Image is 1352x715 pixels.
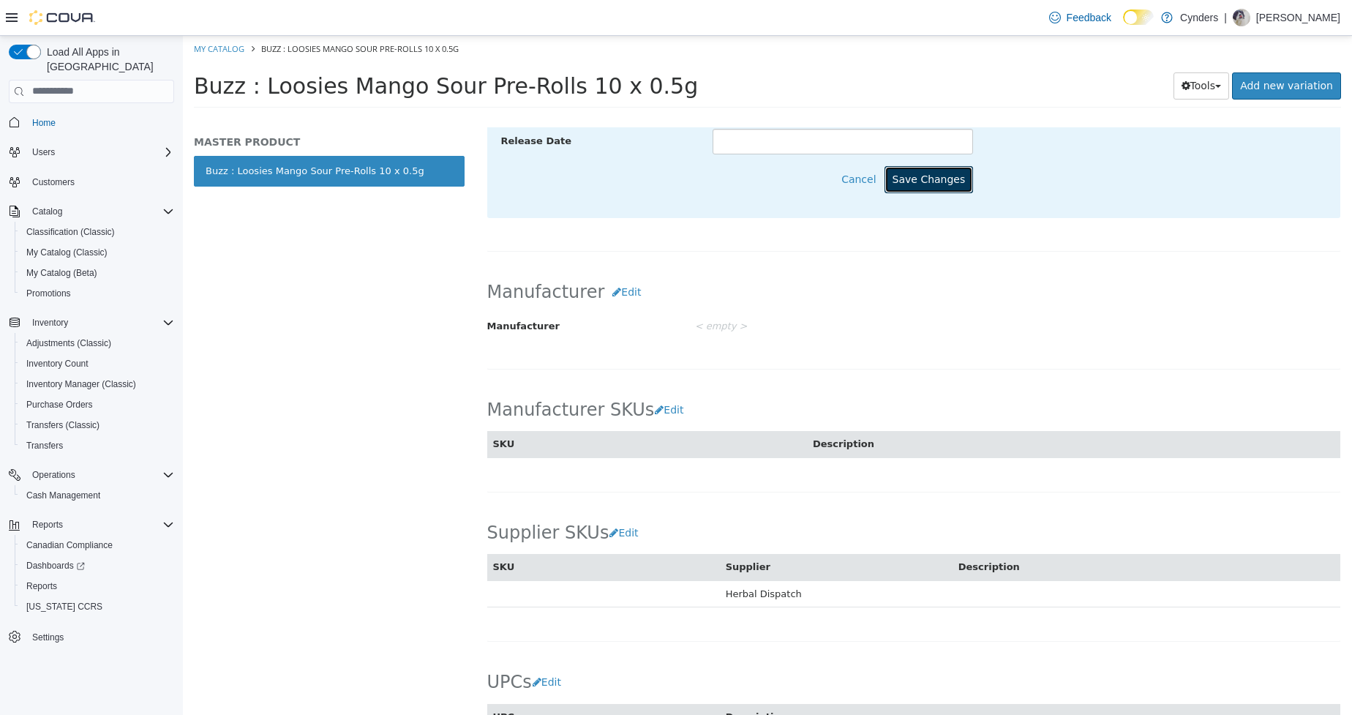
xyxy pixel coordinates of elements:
span: Customers [26,173,174,191]
button: Inventory [3,312,180,333]
h2: Manufacturer SKUs [304,361,509,388]
button: Adjustments (Classic) [15,333,180,353]
a: Reports [20,577,63,595]
button: My Catalog (Classic) [15,242,180,263]
span: Washington CCRS [20,598,174,615]
span: Users [32,146,55,158]
span: Dashboards [26,560,85,572]
span: Reports [20,577,174,595]
span: Catalog [26,203,174,220]
span: Settings [26,627,174,645]
span: Operations [32,469,75,481]
span: Cash Management [20,487,174,504]
span: UPC [310,675,332,686]
span: Canadian Compliance [20,536,174,554]
span: Inventory Manager (Classic) [20,375,174,393]
button: Canadian Compliance [15,535,180,555]
button: Tools [991,37,1047,64]
h2: Supplier SKUs [304,484,464,511]
span: Catalog [32,206,62,217]
span: Adjustments (Classic) [20,334,174,352]
span: Buzz : Loosies Mango Sour Pre-Rolls 10 x 0.5g [78,7,276,18]
span: My Catalog (Beta) [20,264,174,282]
span: Transfers (Classic) [20,416,174,434]
p: | [1224,9,1227,26]
input: Dark Mode [1123,10,1154,25]
button: Reports [15,576,180,596]
span: Load All Apps in [GEOGRAPHIC_DATA] [41,45,174,74]
button: Operations [3,465,180,485]
button: Promotions [15,283,180,304]
span: SKU [310,403,332,413]
span: Canadian Compliance [26,539,113,551]
span: Inventory [26,314,174,332]
a: Settings [26,629,70,646]
span: Users [26,143,174,161]
span: My Catalog (Beta) [26,267,97,279]
span: Home [32,117,56,129]
span: Manufacturer [304,285,377,296]
button: Customers [3,171,180,192]
span: Inventory Manager (Classic) [26,378,136,390]
a: Canadian Compliance [20,536,119,554]
a: Classification (Classic) [20,223,121,241]
span: Dashboards [20,557,174,574]
button: Edit [349,633,386,660]
button: My Catalog (Beta) [15,263,180,283]
a: Home [26,114,61,132]
button: Settings [3,626,180,647]
button: Home [3,112,180,133]
h5: MASTER PRODUCT [11,100,282,113]
span: Transfers [26,440,63,452]
button: Users [26,143,61,161]
a: My Catalog (Classic) [20,244,113,261]
button: Users [3,142,180,162]
nav: Complex example [9,106,174,686]
h2: Manufacturer [304,243,1158,270]
button: Cash Management [15,485,180,506]
span: Transfers (Classic) [26,419,99,431]
button: Purchase Orders [15,394,180,415]
span: Buzz : Loosies Mango Sour Pre-Rolls 10 x 0.5g [11,37,515,63]
td: Herbal Dispatch [537,544,770,572]
button: Catalog [26,203,68,220]
span: Feedback [1067,10,1111,25]
button: Inventory Manager (Classic) [15,374,180,394]
button: Edit [421,243,466,270]
button: Inventory [26,314,74,332]
p: [PERSON_NAME] [1256,9,1340,26]
a: Add new variation [1049,37,1158,64]
button: Inventory Count [15,353,180,374]
button: Reports [3,514,180,535]
span: Promotions [26,288,71,299]
span: My Catalog (Classic) [20,244,174,261]
span: Customers [32,176,75,188]
span: Release Date [318,100,389,111]
span: Transfers [20,437,174,454]
img: Cova [29,10,95,25]
span: Classification (Classic) [26,226,115,238]
a: Buzz : Loosies Mango Sour Pre-Rolls 10 x 0.5g [11,120,282,151]
a: Dashboards [20,557,91,574]
a: Inventory Manager (Classic) [20,375,142,393]
span: Supplier [543,525,587,536]
span: Reports [26,516,174,534]
a: Dashboards [15,555,180,576]
span: Reports [26,580,57,592]
a: Customers [26,173,80,191]
a: Transfers [20,437,69,454]
span: Inventory [32,317,68,329]
button: Catalog [3,201,180,222]
span: Cash Management [26,490,100,501]
span: Settings [32,632,64,643]
span: Purchase Orders [26,399,93,411]
a: Promotions [20,285,77,302]
button: Operations [26,466,81,484]
span: [US_STATE] CCRS [26,601,102,613]
span: Dark Mode [1123,25,1124,26]
span: SKU [310,525,332,536]
div: < empty > [512,278,1168,304]
span: Description [543,675,604,686]
button: Edit [471,361,508,388]
span: Description [630,403,691,413]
